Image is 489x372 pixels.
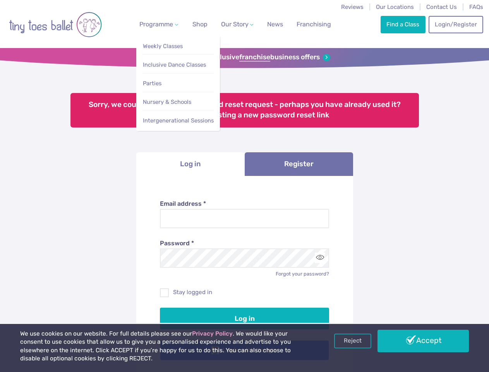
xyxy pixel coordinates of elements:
span: Intergenerational Sessions [143,117,214,124]
span: Nursery & Schools [143,98,191,105]
a: Parties [142,76,214,91]
label: Email address * [160,200,329,208]
a: News [264,17,286,32]
a: Our Story [218,17,256,32]
button: Toggle password visibility [315,253,325,263]
a: Find a Class [381,16,426,33]
span: Inclusive Dance Classes [143,61,206,68]
span: Programme [139,21,173,28]
span: Parties [143,80,161,87]
span: Weekly Classes [143,43,183,50]
a: Shop [189,17,211,32]
p: We use cookies on our website. For full details please see our . We would like your consent to us... [20,330,312,363]
img: tiny toes ballet [9,5,102,44]
a: Weekly Classes [142,39,214,53]
a: Login/Register [429,16,483,33]
a: Sign up for our exclusivefranchisebusiness offers [159,53,330,62]
span: Shop [192,21,208,28]
a: Register [245,152,353,176]
a: Contact Us [426,3,457,10]
span: Our Story [221,21,249,28]
strong: franchise [239,53,270,62]
a: Nursery & Schools [142,95,214,109]
a: FAQs [469,3,483,10]
a: Intergenerational Sessions [142,114,214,128]
span: Franchising [297,21,331,28]
label: Password * [160,239,329,248]
a: Reject [334,334,371,348]
a: Forgot your password? [276,271,329,277]
a: Privacy Policy [192,330,233,337]
a: Our Locations [376,3,414,10]
label: Stay logged in [160,288,329,296]
a: Programme [136,17,181,32]
span: News [267,21,283,28]
a: Reviews [341,3,364,10]
button: Log in [160,308,329,329]
a: Franchising [293,17,334,32]
a: Inclusive Dance Classes [142,58,214,72]
div: Sorry, we could not find this password reset request - perhaps you have already used it? Please t... [70,93,419,127]
a: Accept [377,330,469,352]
